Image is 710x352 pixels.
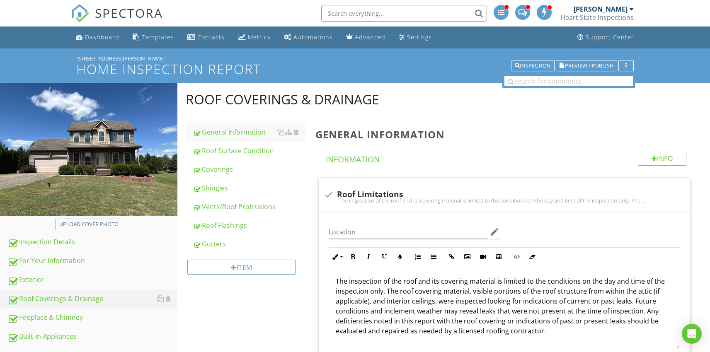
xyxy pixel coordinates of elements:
button: Unordered List [426,249,441,265]
button: Clear Formatting [524,249,540,265]
img: The Best Home Inspection Software - Spectora [71,4,89,22]
div: Roof Surface Condition [193,146,305,156]
p: The inspection of the roof and its covering material is limited to the conditions on the day and ... [336,276,673,336]
div: Heart State Inspections [560,13,634,22]
a: Support Center [574,30,637,45]
div: Metrics [248,33,271,41]
button: Inspection [511,60,555,72]
div: Coverings [193,164,305,174]
button: Insert Image (⌘P) [459,249,475,265]
input: Location [329,225,488,239]
div: Fireplace & Chimney [7,312,177,323]
button: Bold (⌘B) [345,249,361,265]
div: Open Intercom Messenger [682,324,702,344]
div: Automations [293,33,333,41]
div: [PERSON_NAME] [574,5,628,13]
div: Shingles [193,183,305,193]
button: Insert Table [491,249,506,265]
div: Support Center [586,33,634,41]
div: Info [638,151,687,166]
div: Roof Coverings & Drainage [7,294,177,304]
button: Preview / Publish [556,60,617,72]
div: General Information [193,127,305,137]
button: Inline Style [329,249,345,265]
h1: Home Inspection Report [76,62,634,76]
h4: Information [326,151,686,165]
div: Vents/Roof Protrusions [193,202,305,212]
div: For Your Information [7,256,177,266]
div: Templates [142,33,174,41]
button: Code View [509,249,524,265]
div: Exterior [7,275,177,285]
button: Ordered List [410,249,426,265]
a: Settings [395,30,435,45]
button: Italic (⌘I) [361,249,376,265]
div: [STREET_ADDRESS][PERSON_NAME] [76,55,634,62]
div: Settings [407,33,432,41]
a: Dashboard [73,30,123,45]
input: search for comments [504,76,633,86]
a: SPECTORA [71,11,163,29]
a: Metrics [235,30,274,45]
div: Upload cover photo [59,220,119,229]
div: Inspection [515,63,551,69]
div: Contacts [197,33,225,41]
a: Inspection [511,61,555,69]
span: SPECTORA [95,4,163,22]
div: Item [187,260,296,275]
div: Inspection Details [7,237,177,248]
div: Built-In Appliances [7,331,177,342]
button: Colors [392,249,408,265]
a: Advanced [343,30,389,45]
a: Preview / Publish [556,61,617,69]
div: Roof Coverings & Drainage [186,91,379,108]
button: Insert Link (⌘K) [443,249,459,265]
div: Dashboard [85,33,119,41]
a: Automations (Advanced) [281,30,336,45]
h3: General Information [315,129,697,140]
div: Gutters [193,239,305,249]
button: Upload cover photo [56,219,122,230]
i: edit [489,227,499,237]
a: Templates [129,30,177,45]
button: Underline (⌘U) [376,249,392,265]
span: Preview / Publish [565,63,613,68]
div: Advanced [355,33,385,41]
a: Contacts [184,30,228,45]
input: Search everything... [321,5,487,22]
div: Roof Flashings [193,220,305,230]
button: Insert Video [475,249,491,265]
div: The inspection of the roof and its covering material is limited to the conditions on the day and ... [324,197,685,204]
